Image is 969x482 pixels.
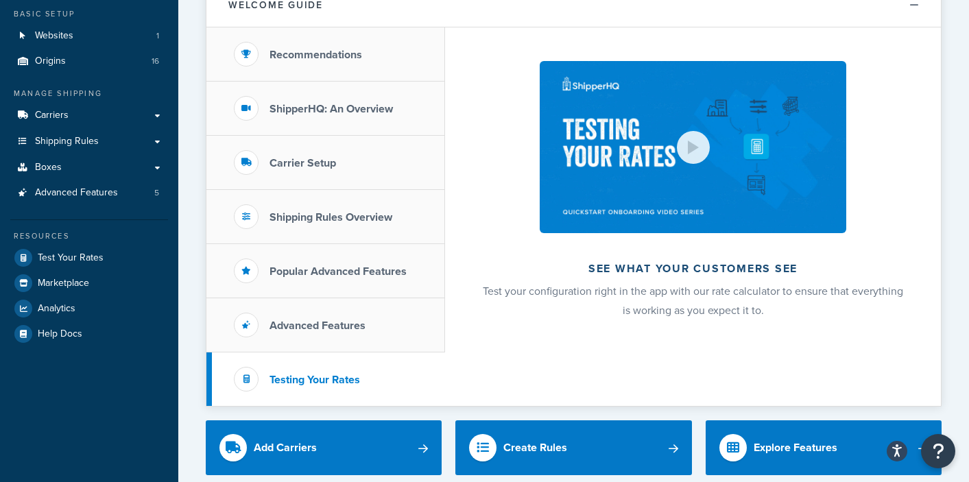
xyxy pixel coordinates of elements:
[754,438,837,457] div: Explore Features
[503,438,567,457] div: Create Rules
[270,49,362,61] h3: Recommendations
[10,322,168,346] a: Help Docs
[152,56,159,67] span: 16
[254,438,317,457] div: Add Carriers
[156,30,159,42] span: 1
[38,303,75,315] span: Analytics
[270,103,393,115] h3: ShipperHQ: An Overview
[38,328,82,340] span: Help Docs
[10,49,168,74] a: Origins16
[10,8,168,20] div: Basic Setup
[38,278,89,289] span: Marketplace
[35,30,73,42] span: Websites
[10,296,168,321] a: Analytics
[270,265,407,278] h3: Popular Advanced Features
[10,103,168,128] a: Carriers
[35,187,118,199] span: Advanced Features
[35,56,66,67] span: Origins
[10,88,168,99] div: Manage Shipping
[35,110,69,121] span: Carriers
[481,263,905,275] h2: See what your customers see
[270,157,336,169] h3: Carrier Setup
[10,129,168,154] a: Shipping Rules
[10,180,168,206] li: Advanced Features
[35,162,62,173] span: Boxes
[921,434,955,468] button: Open Resource Center
[455,420,691,475] a: Create Rules
[10,245,168,270] a: Test Your Rates
[154,187,159,199] span: 5
[10,230,168,242] div: Resources
[38,252,104,264] span: Test Your Rates
[35,136,99,147] span: Shipping Rules
[10,23,168,49] li: Websites
[483,283,903,318] span: Test your configuration right in the app with our rate calculator to ensure that everything is wo...
[270,211,392,224] h3: Shipping Rules Overview
[706,420,942,475] a: Explore Features
[10,180,168,206] a: Advanced Features5
[270,374,360,386] h3: Testing Your Rates
[10,155,168,180] a: Boxes
[540,61,846,233] img: See what your customers see
[10,271,168,296] a: Marketplace
[270,320,366,332] h3: Advanced Features
[10,49,168,74] li: Origins
[10,23,168,49] a: Websites1
[206,420,442,475] a: Add Carriers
